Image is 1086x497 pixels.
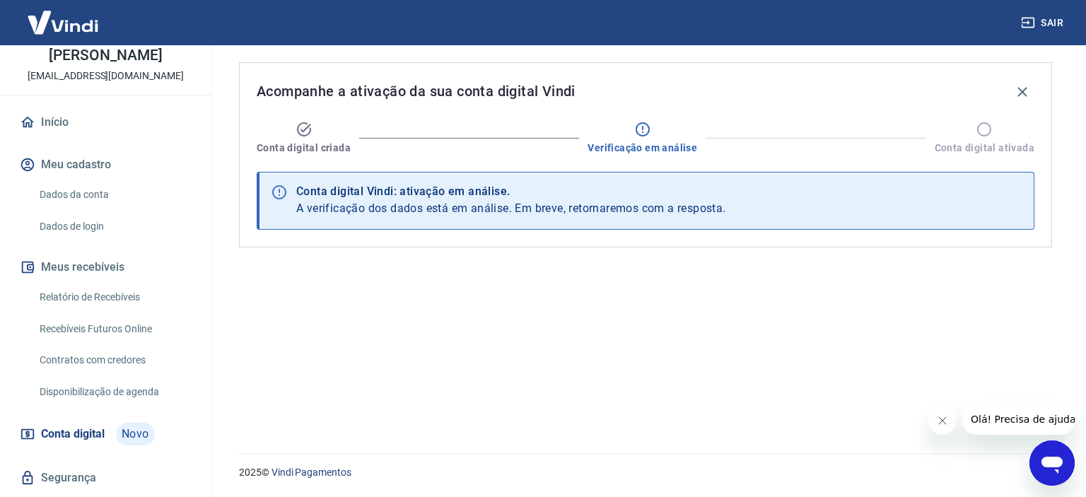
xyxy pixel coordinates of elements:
[116,423,155,445] span: Novo
[17,417,194,451] a: Conta digitalNovo
[17,252,194,283] button: Meus recebíveis
[239,465,1052,480] p: 2025 ©
[296,183,726,200] div: Conta digital Vindi: ativação em análise.
[8,10,119,21] span: Olá! Precisa de ajuda?
[34,283,194,312] a: Relatório de Recebíveis
[34,315,194,344] a: Recebíveis Futuros Online
[928,407,957,435] iframe: Fechar mensagem
[28,69,184,83] p: [EMAIL_ADDRESS][DOMAIN_NAME]
[1018,10,1069,36] button: Sair
[17,1,109,44] img: Vindi
[935,141,1034,155] span: Conta digital ativada
[34,180,194,209] a: Dados da conta
[34,346,194,375] a: Contratos com credores
[41,424,105,444] span: Conta digital
[271,467,351,478] a: Vindi Pagamentos
[257,141,351,155] span: Conta digital criada
[1029,440,1075,486] iframe: Botão para abrir a janela de mensagens
[588,141,697,155] span: Verificação em análise
[17,462,194,493] a: Segurança
[17,107,194,138] a: Início
[962,404,1075,435] iframe: Mensagem da empresa
[17,149,194,180] button: Meu cadastro
[34,378,194,407] a: Disponibilização de agenda
[34,212,194,241] a: Dados de login
[49,48,162,63] p: [PERSON_NAME]
[296,201,726,215] span: A verificação dos dados está em análise. Em breve, retornaremos com a resposta.
[257,80,576,103] span: Acompanhe a ativação da sua conta digital Vindi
